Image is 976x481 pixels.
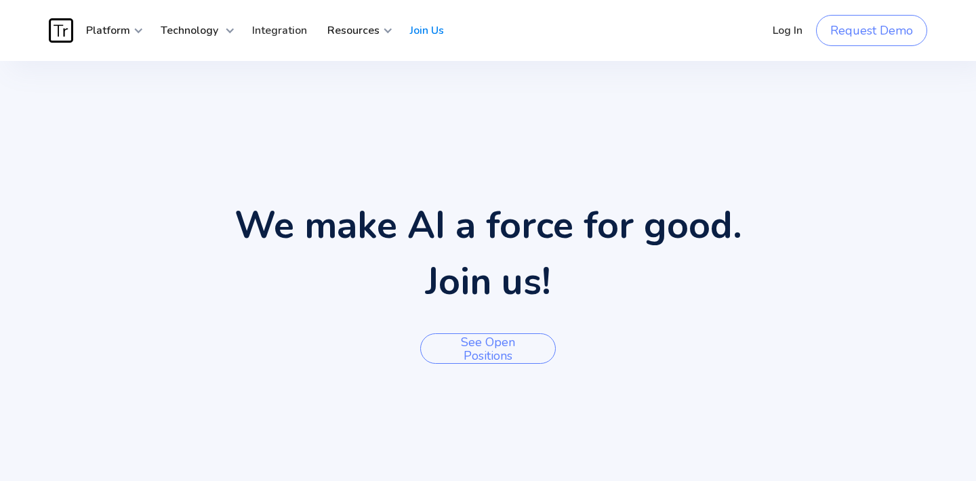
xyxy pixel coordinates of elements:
div: Resources [317,10,393,51]
a: home [49,18,76,43]
strong: Technology [161,23,218,38]
strong: Platform [86,23,130,38]
img: Traces Logo [49,18,73,43]
a: Join Us [400,10,454,51]
a: Integration [242,10,317,51]
a: Log In [762,10,813,51]
a: Request Demo [816,15,927,46]
h1: We make AI a force for good. Join us! [235,198,742,310]
a: See open positions [420,333,556,364]
div: Platform [76,10,144,51]
strong: Resources [327,23,380,38]
div: Technology [150,10,235,51]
